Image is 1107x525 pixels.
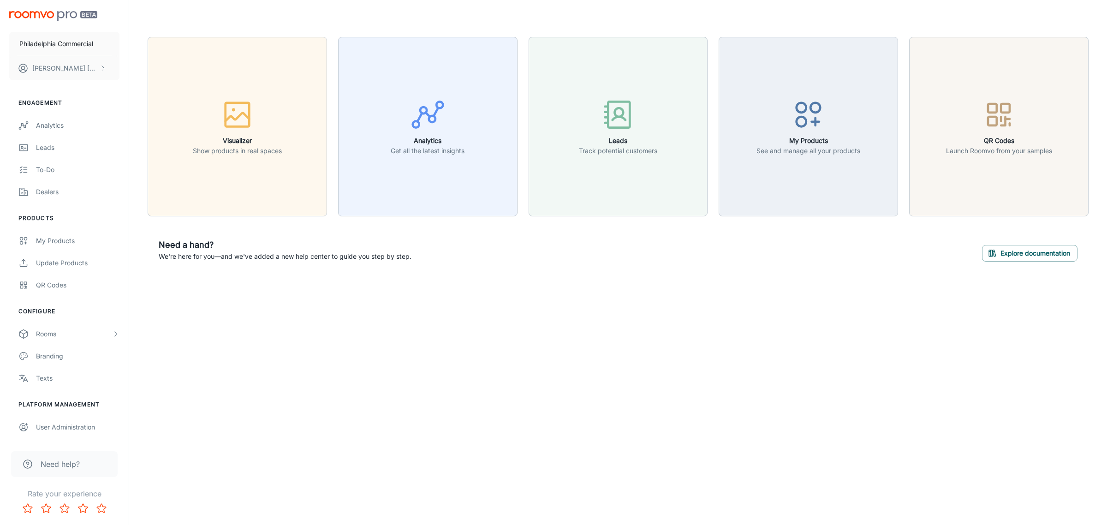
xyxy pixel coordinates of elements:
[36,236,119,246] div: My Products
[391,146,464,156] p: Get all the latest insights
[148,37,327,216] button: VisualizerShow products in real spaces
[159,251,411,262] p: We're here for you—and we've added a new help center to guide you step by step.
[159,239,411,251] h6: Need a hand?
[193,146,282,156] p: Show products in real spaces
[756,136,860,146] h6: My Products
[391,136,464,146] h6: Analytics
[719,121,898,131] a: My ProductsSee and manage all your products
[36,258,119,268] div: Update Products
[909,121,1089,131] a: QR CodesLaunch Roomvo from your samples
[193,136,282,146] h6: Visualizer
[719,37,898,216] button: My ProductsSee and manage all your products
[579,136,657,146] h6: Leads
[579,146,657,156] p: Track potential customers
[32,63,97,73] p: [PERSON_NAME] [PERSON_NAME]
[756,146,860,156] p: See and manage all your products
[982,245,1077,262] button: Explore documentation
[9,11,97,21] img: Roomvo PRO Beta
[19,39,93,49] p: Philadelphia Commercial
[529,37,708,216] button: LeadsTrack potential customers
[36,187,119,197] div: Dealers
[36,143,119,153] div: Leads
[36,280,119,290] div: QR Codes
[946,146,1052,156] p: Launch Roomvo from your samples
[338,121,518,131] a: AnalyticsGet all the latest insights
[36,165,119,175] div: To-do
[36,120,119,131] div: Analytics
[909,37,1089,216] button: QR CodesLaunch Roomvo from your samples
[338,37,518,216] button: AnalyticsGet all the latest insights
[9,56,119,80] button: [PERSON_NAME] [PERSON_NAME]
[9,32,119,56] button: Philadelphia Commercial
[529,121,708,131] a: LeadsTrack potential customers
[982,248,1077,257] a: Explore documentation
[946,136,1052,146] h6: QR Codes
